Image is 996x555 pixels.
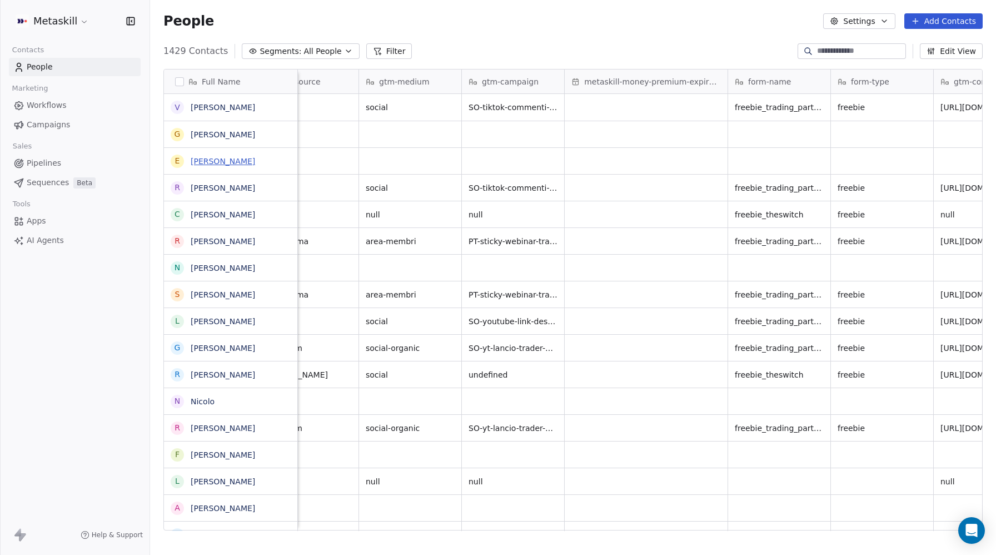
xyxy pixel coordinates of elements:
[191,450,255,459] a: [PERSON_NAME]
[191,130,255,139] a: [PERSON_NAME]
[735,369,824,380] span: freebie_theswitch
[175,182,180,194] div: R
[13,12,91,31] button: Metaskill
[851,76,889,87] span: form-type
[838,343,927,354] span: freebie
[735,102,824,113] span: freebie_trading_part_time
[366,316,455,327] span: social
[164,94,298,531] div: grid
[366,182,455,194] span: social
[9,154,141,172] a: Pipelines
[191,317,255,326] a: [PERSON_NAME]
[7,42,49,58] span: Contacts
[838,289,927,300] span: freebie
[191,264,255,272] a: [PERSON_NAME]
[27,177,69,189] span: Sequences
[163,13,214,29] span: People
[81,531,143,539] a: Help & Support
[263,236,352,247] span: piattaforma
[175,395,180,407] div: N
[469,476,557,487] span: null
[191,370,255,379] a: [PERSON_NAME]
[735,343,824,354] span: freebie_trading_part_time
[9,58,141,76] a: People
[8,196,35,212] span: Tools
[191,210,255,219] a: [PERSON_NAME]
[469,102,557,113] span: SO-tiktok-commenti-video-webinar
[366,102,455,113] span: social
[256,70,358,93] div: gtm-source
[9,96,141,115] a: Workflows
[366,43,412,59] button: Filter
[379,76,430,87] span: gtm-medium
[359,70,461,93] div: gtm-medium
[175,262,180,274] div: N
[175,209,180,220] div: C
[9,212,141,230] a: Apps
[838,102,927,113] span: freebie
[303,46,341,57] span: All People
[469,369,557,380] span: undefined
[263,209,352,220] span: null
[175,128,181,140] div: G
[175,502,180,514] div: A
[191,504,255,513] a: [PERSON_NAME]
[263,316,352,327] span: youtube
[27,215,46,227] span: Apps
[175,289,180,300] div: S
[175,449,180,460] div: F
[33,14,77,28] span: Metaskill
[191,344,255,353] a: [PERSON_NAME]
[366,343,455,354] span: social-organic
[263,182,352,194] span: tik tok
[735,236,824,247] span: freebie_trading_part_time
[735,316,824,327] span: freebie_trading_part_time
[366,476,455,487] span: null
[9,116,141,134] a: Campaigns
[191,103,255,112] a: [PERSON_NAME]
[175,475,180,487] div: L
[469,316,557,327] span: SO-youtube-link-descrizione-video-webinar-trading-partime
[469,209,557,220] span: null
[904,13,983,29] button: Add Contacts
[958,517,985,544] div: Open Intercom Messenger
[191,531,255,539] a: [PERSON_NAME]
[735,209,824,220] span: freebie_theswitch
[202,76,241,87] span: Full Name
[175,422,180,434] div: R
[260,46,301,57] span: Segments:
[469,182,557,194] span: SO-tiktok-commenti-video-webinar
[164,70,297,93] div: Full Name
[175,529,180,541] div: L
[469,289,557,300] span: PT-sticky-webinar-trading-part-time
[175,155,180,167] div: E
[263,369,352,380] span: [DOMAIN_NAME]
[366,236,455,247] span: area-membri
[838,236,927,247] span: freebie
[469,343,557,354] span: SO-yt-lancio-trader-part-time
[735,423,824,434] span: freebie_trading_part_time
[263,289,352,300] span: piattaforma
[482,76,539,87] span: gtm-campaign
[27,157,61,169] span: Pipelines
[735,289,824,300] span: freebie_trading_part_time
[27,61,53,73] span: People
[27,235,64,246] span: AI Agents
[175,315,180,327] div: L
[191,397,215,406] a: Nicolo
[263,423,352,434] span: instagram
[175,369,180,380] div: R
[263,102,352,113] span: tik tok
[565,70,728,93] div: metaskill-money-premium-expiration
[366,369,455,380] span: social
[175,235,180,247] div: R
[838,369,927,380] span: freebie
[191,184,255,192] a: [PERSON_NAME]
[823,13,895,29] button: Settings
[7,80,53,97] span: Marketing
[27,119,70,131] span: Campaigns
[175,342,181,354] div: G
[469,236,557,247] span: PT-sticky-webinar-trading-part-time
[27,100,67,111] span: Workflows
[92,531,143,539] span: Help & Support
